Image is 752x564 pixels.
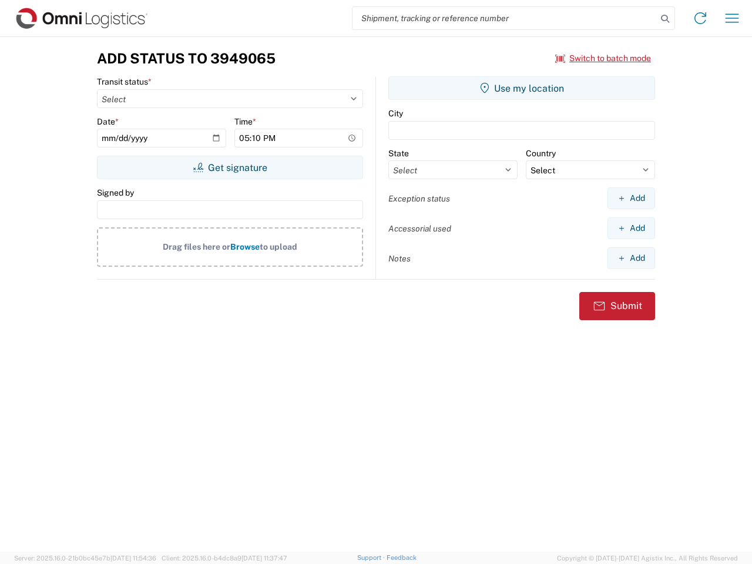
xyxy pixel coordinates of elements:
[388,148,409,159] label: State
[260,242,297,251] span: to upload
[557,553,738,563] span: Copyright © [DATE]-[DATE] Agistix Inc., All Rights Reserved
[110,555,156,562] span: [DATE] 11:54:36
[387,554,417,561] a: Feedback
[357,554,387,561] a: Support
[163,242,230,251] span: Drag files here or
[607,187,655,209] button: Add
[97,50,276,67] h3: Add Status to 3949065
[388,253,411,264] label: Notes
[14,555,156,562] span: Server: 2025.16.0-21b0bc45e7b
[234,116,256,127] label: Time
[388,76,655,100] button: Use my location
[352,7,657,29] input: Shipment, tracking or reference number
[607,217,655,239] button: Add
[230,242,260,251] span: Browse
[162,555,287,562] span: Client: 2025.16.0-b4dc8a9
[97,116,119,127] label: Date
[388,223,451,234] label: Accessorial used
[97,76,152,87] label: Transit status
[97,156,363,179] button: Get signature
[241,555,287,562] span: [DATE] 11:37:47
[526,148,556,159] label: Country
[97,187,134,198] label: Signed by
[555,49,651,68] button: Switch to batch mode
[388,108,403,119] label: City
[388,193,450,204] label: Exception status
[579,292,655,320] button: Submit
[607,247,655,269] button: Add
